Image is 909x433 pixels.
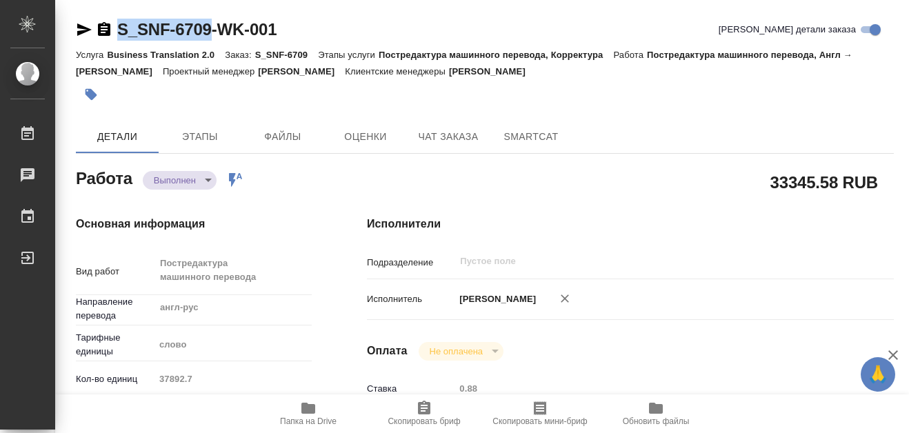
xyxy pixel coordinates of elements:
[96,21,112,38] button: Скопировать ссылку
[623,416,690,426] span: Обновить файлы
[225,50,254,60] p: Заказ:
[76,216,312,232] h4: Основная информация
[76,165,132,190] h2: Работа
[415,128,481,145] span: Чат заказа
[250,128,316,145] span: Файлы
[454,292,536,306] p: [PERSON_NAME]
[163,66,258,77] p: Проектный менеджер
[258,66,345,77] p: [PERSON_NAME]
[482,394,598,433] button: Скопировать мини-бриф
[154,369,312,389] input: Пустое поле
[76,331,154,359] p: Тарифные единицы
[449,66,536,77] p: [PERSON_NAME]
[367,343,408,359] h4: Оплата
[598,394,714,433] button: Обновить файлы
[388,416,460,426] span: Скопировать бриф
[719,23,856,37] span: [PERSON_NAME] детали заказа
[84,128,150,145] span: Детали
[76,50,107,60] p: Услуга
[318,50,379,60] p: Этапы услуги
[345,66,449,77] p: Клиентские менеджеры
[76,21,92,38] button: Скопировать ссылку для ЯМессенджера
[76,372,154,386] p: Кол-во единиц
[107,50,225,60] p: Business Translation 2.0
[143,171,217,190] div: Выполнен
[76,295,154,323] p: Направление перевода
[459,253,817,270] input: Пустое поле
[379,50,613,60] p: Постредактура машинного перевода, Корректура
[255,50,319,60] p: S_SNF-6709
[167,128,233,145] span: Этапы
[492,416,587,426] span: Скопировать мини-бриф
[550,283,580,314] button: Удалить исполнителя
[367,216,894,232] h4: Исполнители
[76,265,154,279] p: Вид работ
[866,360,890,389] span: 🙏
[250,394,366,433] button: Папка на Drive
[76,79,106,110] button: Добавить тэг
[280,416,337,426] span: Папка на Drive
[367,256,454,270] p: Подразделение
[498,128,564,145] span: SmartCat
[419,342,503,361] div: Выполнен
[770,170,878,194] h2: 33345.58 RUB
[332,128,399,145] span: Оценки
[426,345,487,357] button: Не оплачена
[861,357,895,392] button: 🙏
[367,292,454,306] p: Исполнитель
[454,379,850,399] input: Пустое поле
[154,333,312,356] div: слово
[150,174,200,186] button: Выполнен
[613,50,647,60] p: Работа
[367,382,454,396] p: Ставка
[366,394,482,433] button: Скопировать бриф
[117,20,277,39] a: S_SNF-6709-WK-001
